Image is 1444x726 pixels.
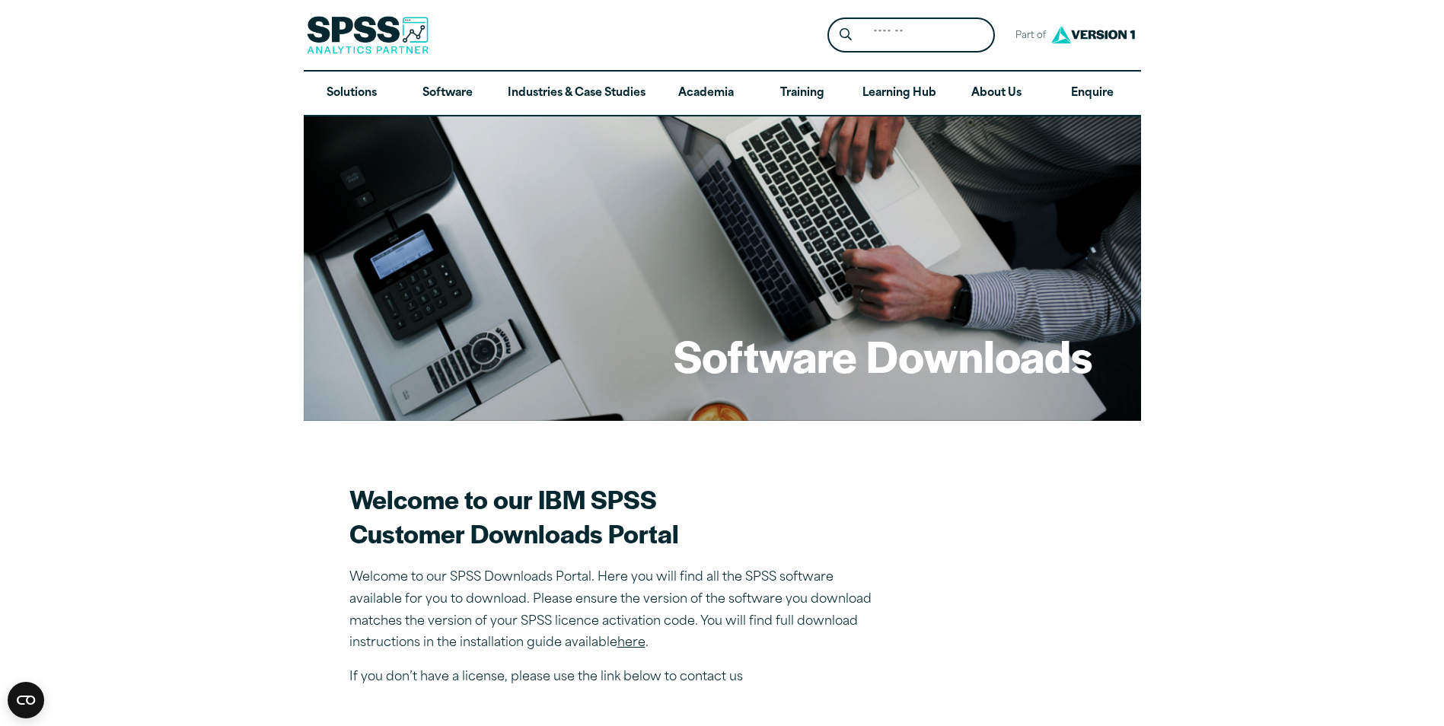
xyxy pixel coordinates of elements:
[674,326,1092,385] h1: Software Downloads
[349,567,882,654] p: Welcome to our SPSS Downloads Portal. Here you will find all the SPSS software available for you ...
[617,637,645,649] a: here
[850,72,948,116] a: Learning Hub
[304,72,400,116] a: Solutions
[8,682,44,718] button: Open CMP widget
[400,72,496,116] a: Software
[1047,21,1139,49] img: Version1 Logo
[8,682,44,718] svg: CookieBot Widget Icon
[948,72,1044,116] a: About Us
[827,18,995,53] form: Site Header Search Form
[754,72,850,116] a: Training
[658,72,754,116] a: Academia
[307,16,429,54] img: SPSS Analytics Partner
[349,667,882,689] p: If you don’t have a license, please use the link below to contact us
[1007,25,1047,47] span: Part of
[840,28,852,41] svg: Search magnifying glass icon
[349,482,882,550] h2: Welcome to our IBM SPSS Customer Downloads Portal
[304,72,1141,116] nav: Desktop version of site main menu
[831,21,859,49] button: Search magnifying glass icon
[496,72,658,116] a: Industries & Case Studies
[8,682,44,718] div: CookieBot Widget Contents
[1044,72,1140,116] a: Enquire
